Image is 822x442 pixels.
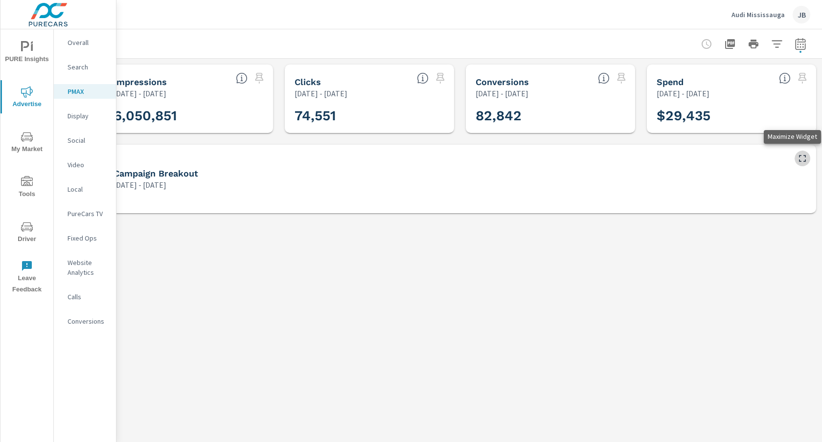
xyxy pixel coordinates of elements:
h3: 6,050,851 [114,108,263,124]
h3: $29,435 [657,108,806,124]
h5: Spend [657,77,684,87]
div: Video [54,157,116,172]
span: The number of times an ad was shown on your behalf. [236,72,248,84]
p: Video [68,160,108,170]
p: Calls [68,292,108,302]
span: PURE Insights [3,41,50,65]
p: Website Analytics [68,258,108,277]
div: nav menu [0,29,53,299]
p: Overall [68,38,108,47]
span: Total Conversions include Actions, Leads and Unmapped. [598,72,610,84]
div: Conversions [54,314,116,329]
span: The number of times an ad was clicked by a consumer. [417,72,429,84]
p: Local [68,184,108,194]
p: [DATE] - [DATE] [114,179,166,191]
div: Overall [54,35,116,50]
span: Select a preset date range to save this widget [251,70,267,86]
span: Tools [3,176,50,200]
span: Select a preset date range to save this widget [433,70,448,86]
div: PureCars TV [54,206,116,221]
p: Search [68,62,108,72]
button: Apply Filters [767,34,787,54]
p: PMAX [68,87,108,96]
p: Display [68,111,108,121]
p: Conversions [68,316,108,326]
p: [DATE] - [DATE] [114,88,166,99]
p: [DATE] - [DATE] [295,88,347,99]
h3: 82,842 [476,108,625,124]
h5: Impressions [114,77,167,87]
p: [DATE] - [DATE] [657,88,709,99]
p: Social [68,135,108,145]
span: My Market [3,131,50,155]
span: The amount of money spent on advertising during the period. [779,72,791,84]
span: Driver [3,221,50,245]
div: Calls [54,289,116,304]
div: JB [793,6,810,23]
h5: Conversions [476,77,529,87]
div: Display [54,109,116,123]
div: Social [54,133,116,148]
div: PMAX [54,84,116,99]
div: Search [54,60,116,74]
p: [DATE] - [DATE] [476,88,528,99]
p: Audi Mississauga [731,10,785,19]
div: Fixed Ops [54,231,116,245]
button: "Export Report to PDF" [720,34,740,54]
button: Select Date Range [791,34,810,54]
h5: Campaign Breakout [114,168,198,178]
span: Leave Feedback [3,260,50,295]
h3: 74,551 [295,108,444,124]
span: Select a preset date range to save this widget [614,70,629,86]
h5: Clicks [295,77,321,87]
div: Local [54,182,116,197]
button: Print Report [744,34,763,54]
span: Select a preset date range to save this widget [795,70,810,86]
p: Fixed Ops [68,233,108,243]
p: PureCars TV [68,209,108,219]
div: Website Analytics [54,255,116,280]
span: Advertise [3,86,50,110]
